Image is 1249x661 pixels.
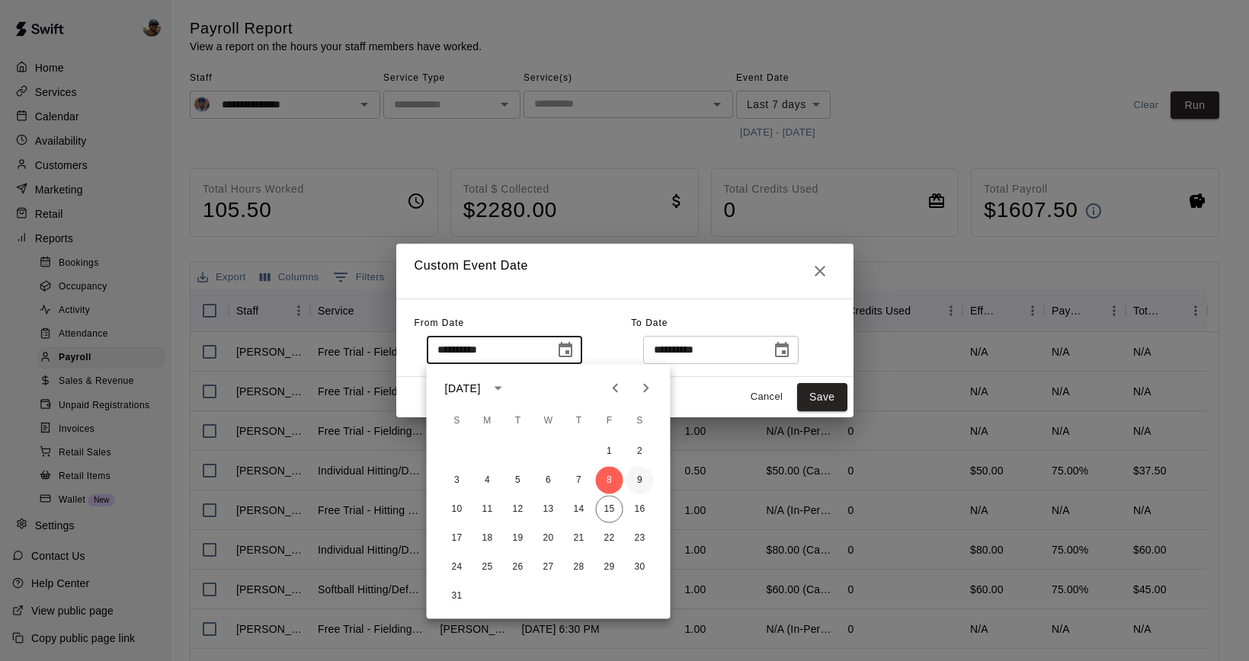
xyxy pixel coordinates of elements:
button: 12 [504,496,532,523]
button: 15 [596,496,623,523]
button: 24 [444,554,471,581]
button: 6 [535,467,562,494]
span: To Date [631,318,668,328]
div: [DATE] [445,380,481,396]
span: Thursday [565,406,593,436]
span: Wednesday [535,406,562,436]
button: Close [805,256,835,286]
button: Choose date, selected date is Aug 15, 2025 [767,335,797,366]
span: Friday [596,406,623,436]
button: 9 [626,467,654,494]
button: 13 [535,496,562,523]
span: From Date [415,318,465,328]
button: 4 [474,467,501,494]
button: 19 [504,525,532,552]
button: 14 [565,496,593,523]
button: 10 [444,496,471,523]
button: 26 [504,554,532,581]
span: Tuesday [504,406,532,436]
span: Sunday [444,406,471,436]
button: 17 [444,525,471,552]
h2: Custom Event Date [396,244,853,299]
button: Previous month [600,373,631,404]
button: Choose date, selected date is Aug 8, 2025 [550,335,581,366]
span: Monday [474,406,501,436]
button: 29 [596,554,623,581]
button: 27 [535,554,562,581]
button: 16 [626,496,654,523]
button: Next month [631,373,661,404]
button: 31 [444,583,471,610]
button: 5 [504,467,532,494]
button: 11 [474,496,501,523]
button: 1 [596,438,623,465]
button: 23 [626,525,654,552]
button: 25 [474,554,501,581]
button: 18 [474,525,501,552]
button: 7 [565,467,593,494]
button: 28 [565,554,593,581]
button: 8 [596,467,623,494]
button: 2 [626,438,654,465]
button: 22 [596,525,623,552]
button: Cancel [742,385,791,409]
button: Save [797,383,847,411]
span: Saturday [626,406,654,436]
button: 30 [626,554,654,581]
button: 20 [535,525,562,552]
button: 3 [444,467,471,494]
button: 21 [565,525,593,552]
button: calendar view is open, switch to year view [485,375,511,401]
